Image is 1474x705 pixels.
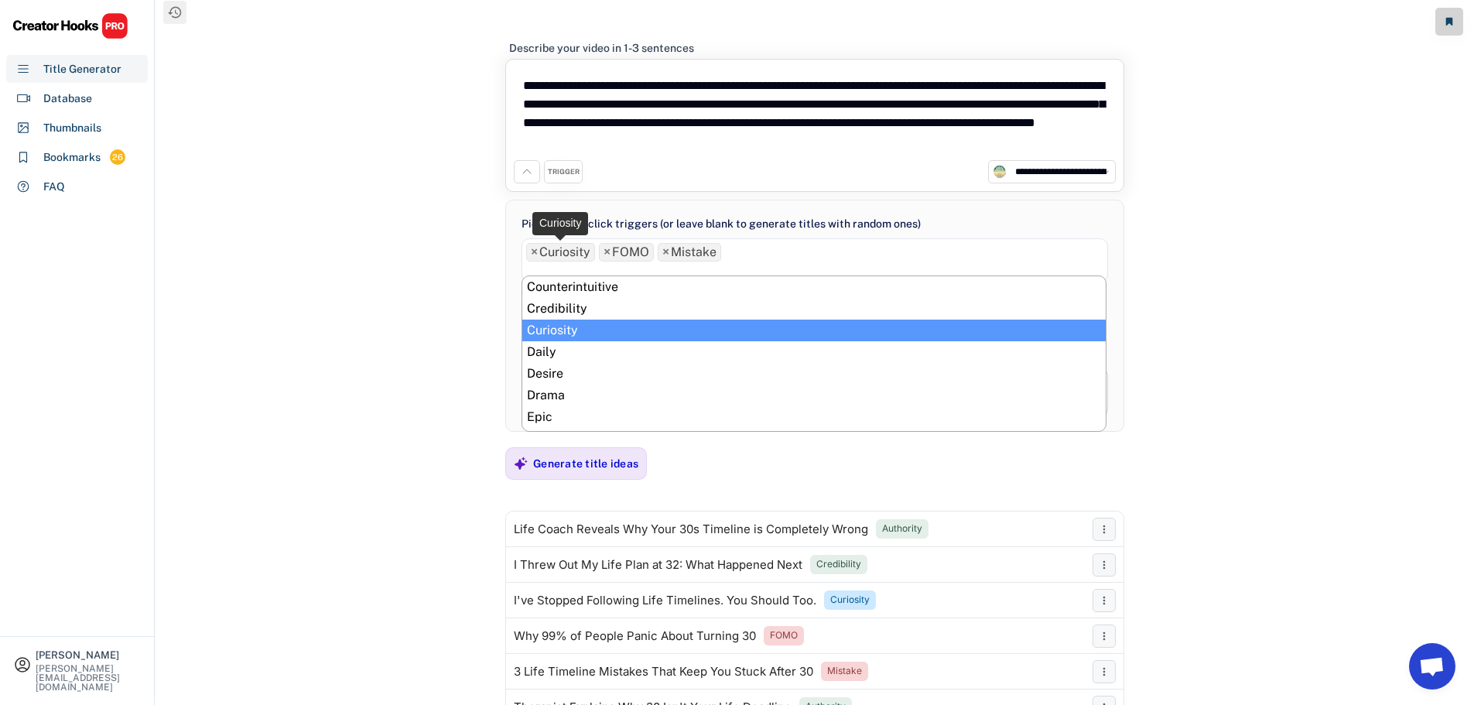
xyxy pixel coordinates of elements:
[12,12,128,39] img: CHPRO%20Logo.svg
[514,594,816,607] div: I've Stopped Following Life Timelines. You Should Too.
[522,276,1106,298] li: Counterintuitive
[658,243,721,262] li: Mistake
[531,246,538,258] span: ×
[548,167,580,177] div: TRIGGER
[522,298,1106,320] li: Credibility
[43,179,65,195] div: FAQ
[43,91,92,107] div: Database
[816,558,861,571] div: Credibility
[514,523,868,536] div: Life Coach Reveals Why Your 30s Timeline is Completely Wrong
[36,664,141,692] div: [PERSON_NAME][EMAIL_ADDRESS][DOMAIN_NAME]
[604,246,610,258] span: ×
[522,428,1106,450] li: Extreme
[522,341,1106,363] li: Daily
[110,151,125,164] div: 26
[770,629,798,642] div: FOMO
[522,216,921,232] div: Pick up to 10 click triggers (or leave blank to generate titles with random ones)
[993,165,1007,179] img: channels4_profile.jpg
[522,406,1106,428] li: Epic
[827,665,862,678] div: Mistake
[514,666,813,678] div: 3 Life Timeline Mistakes That Keep You Stuck After 30
[43,149,101,166] div: Bookmarks
[509,41,694,55] div: Describe your video in 1-3 sentences
[36,650,141,660] div: [PERSON_NAME]
[522,385,1106,406] li: Drama
[533,457,638,471] div: Generate title ideas
[522,363,1106,385] li: Desire
[882,522,922,536] div: Authority
[43,120,101,136] div: Thumbnails
[43,61,121,77] div: Title Generator
[830,594,870,607] div: Curiosity
[1409,643,1455,690] a: Open chat
[514,559,802,571] div: I Threw Out My Life Plan at 32: What Happened Next
[662,246,669,258] span: ×
[599,243,654,262] li: FOMO
[522,320,1106,341] li: Curiosity
[514,630,756,642] div: Why 99% of People Panic About Turning 30
[526,243,595,262] li: Curiosity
